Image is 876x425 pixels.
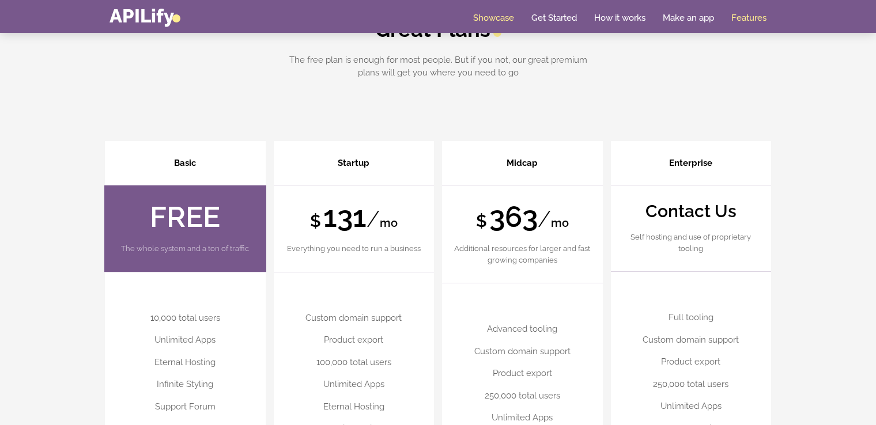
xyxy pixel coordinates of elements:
[278,54,598,79] p: The free plan is enough for most people. But if you not, our great premium plans will get you whe...
[116,351,254,374] li: Eternal Hosting
[367,205,380,232] span: /
[454,385,591,407] li: 250,000 total users
[109,5,180,27] a: APILify
[116,329,254,351] li: Unlimited Apps
[622,306,760,329] li: Full tooling
[454,243,591,265] p: Additional resources for larger and fast growing companies
[622,232,760,254] p: Self hosting and use of proprietary tooling
[150,200,220,234] strong: FREE
[611,141,772,185] h4: Enterprise
[442,141,603,185] h4: Midcap
[285,351,423,374] li: 100,000 total users
[116,373,254,396] li: Infinite Styling
[105,141,266,185] h4: Basic
[531,12,577,24] a: Get Started
[622,351,760,373] li: Product export
[380,216,398,230] strong: mo
[285,307,423,329] li: Custom domain support
[731,12,766,24] a: Features
[551,216,569,230] strong: mo
[538,205,551,232] span: /
[622,373,760,396] li: 250,000 total users
[454,318,591,340] li: Advanced tooling
[622,329,760,351] li: Custom domain support
[116,307,254,329] li: 10,000 total users
[594,12,645,24] a: How it works
[663,12,714,24] a: Make an app
[489,200,538,234] strong: 363
[310,212,321,230] strong: $
[285,396,423,418] li: Eternal Hosting
[473,12,514,24] a: Showcase
[274,141,435,185] h4: Startup
[285,329,423,351] li: Product export
[116,243,255,255] p: The whole system and a ton of traffic
[645,203,737,220] strong: Contact Us
[454,362,591,385] li: Product export
[454,340,591,363] li: Custom domain support
[622,395,760,418] li: Unlimited Apps
[285,243,423,255] p: Everything you need to run a business
[116,396,254,418] li: Support Forum
[323,200,367,234] strong: 131
[285,373,423,396] li: Unlimited Apps
[476,212,487,230] strong: $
